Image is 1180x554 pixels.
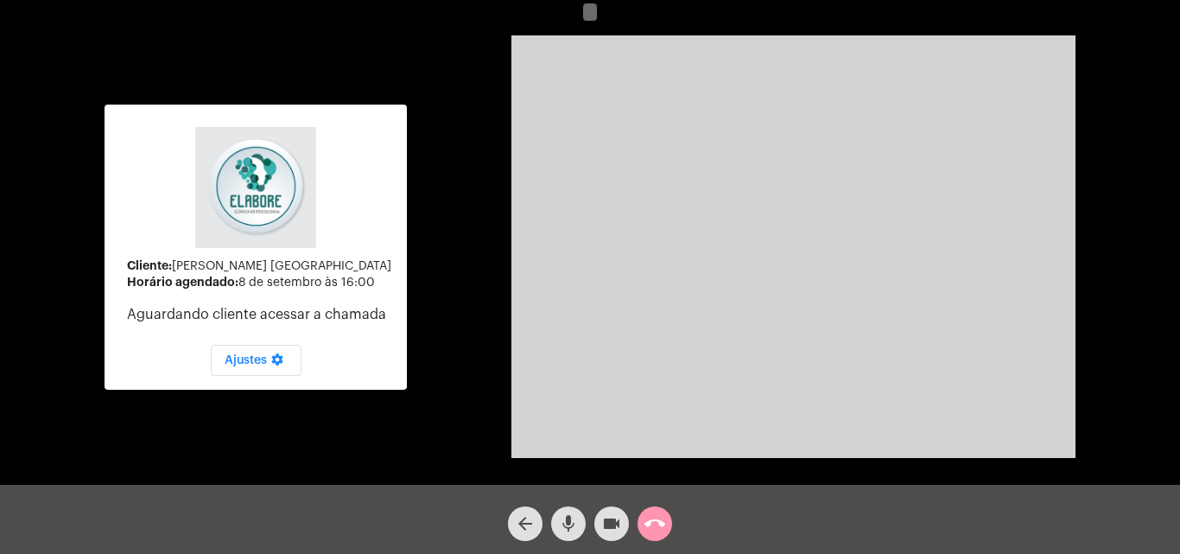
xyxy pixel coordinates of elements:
mat-icon: call_end [644,513,665,534]
mat-icon: videocam [601,513,622,534]
strong: Horário agendado: [127,276,238,288]
div: 8 de setembro às 16:00 [127,276,393,290]
button: Ajustes [211,345,301,376]
div: [PERSON_NAME] [GEOGRAPHIC_DATA] [127,259,393,273]
p: Aguardando cliente acessar a chamada [127,307,393,322]
img: 4c6856f8-84c7-1050-da6c-cc5081a5dbaf.jpg [195,127,316,248]
mat-icon: arrow_back [515,513,536,534]
mat-icon: mic [558,513,579,534]
strong: Cliente: [127,259,172,271]
mat-icon: settings [267,353,288,373]
span: Ajustes [225,354,288,366]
